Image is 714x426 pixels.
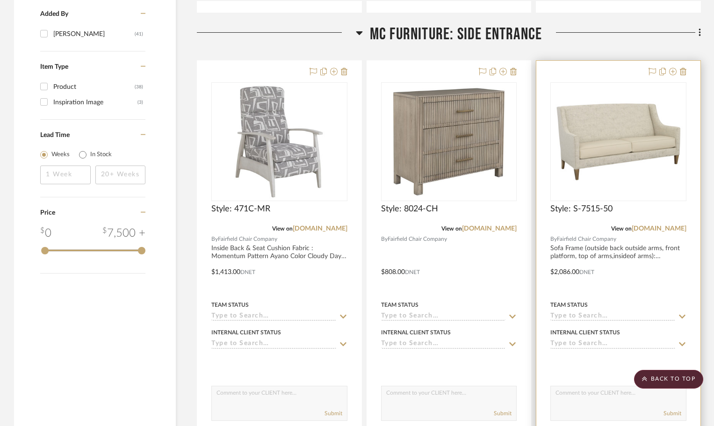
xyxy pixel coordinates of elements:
[40,225,51,242] div: 0
[441,226,462,231] span: View on
[551,83,686,201] div: 0
[102,225,145,242] div: 7,500 +
[51,150,70,159] label: Weeks
[611,226,632,231] span: View on
[381,312,506,321] input: Type to Search…
[551,98,685,185] img: Style: S-7515-50
[390,83,507,200] img: Style: 8024-CH
[218,235,277,244] span: Fairfield Chair Company
[381,301,418,309] div: Team Status
[53,79,135,94] div: Product
[557,235,616,244] span: Fairfield Chair Company
[550,312,675,321] input: Type to Search…
[550,340,675,349] input: Type to Search…
[211,235,218,244] span: By
[135,27,143,42] div: (41)
[550,204,613,214] span: Style: S-7515-50
[40,11,68,17] span: Added By
[634,370,703,389] scroll-to-top-button: BACK TO TOP
[137,95,143,110] div: (3)
[40,166,91,184] input: 1 Week
[211,312,336,321] input: Type to Search…
[494,409,512,418] button: Submit
[53,95,137,110] div: Inspiration Image
[550,301,588,309] div: Team Status
[95,166,146,184] input: 20+ Weeks
[211,328,281,337] div: Internal Client Status
[211,301,249,309] div: Team Status
[53,27,135,42] div: [PERSON_NAME]
[135,79,143,94] div: (38)
[211,204,270,214] span: Style: 471C-MR
[90,150,112,159] label: In Stock
[211,340,336,349] input: Type to Search…
[381,235,388,244] span: By
[664,409,681,418] button: Submit
[462,225,517,232] a: [DOMAIN_NAME]
[381,340,506,349] input: Type to Search…
[370,24,542,44] span: MC Furniture: Side Entrance
[40,132,70,138] span: Lead Time
[381,328,451,337] div: Internal Client Status
[293,225,347,232] a: [DOMAIN_NAME]
[550,328,620,337] div: Internal Client Status
[40,209,55,216] span: Price
[550,235,557,244] span: By
[325,409,342,418] button: Submit
[632,225,686,232] a: [DOMAIN_NAME]
[40,64,68,70] span: Item Type
[381,204,438,214] span: Style: 8024-CH
[221,83,338,200] img: Style: 471C-MR
[272,226,293,231] span: View on
[388,235,447,244] span: Fairfield Chair Company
